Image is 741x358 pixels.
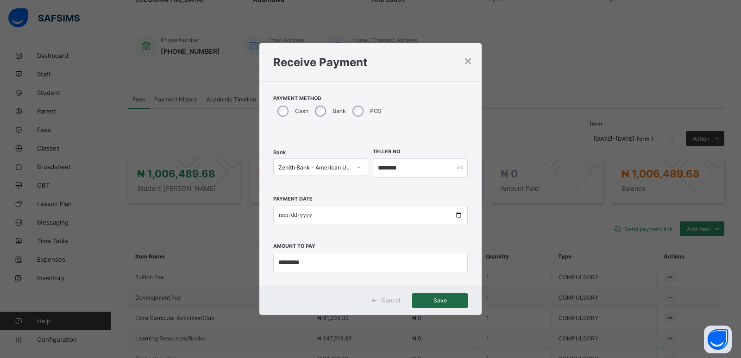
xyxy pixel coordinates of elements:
[333,107,346,114] label: Bank
[373,149,400,155] label: Teller No
[278,163,351,170] div: Zenith Bank - American University of Nigeria Academy Ltd
[464,52,472,68] div: ×
[273,95,468,101] span: Payment Method
[273,56,468,69] h1: Receive Payment
[382,297,400,304] span: Cancel
[273,243,315,249] label: Amount to pay
[419,297,461,304] span: Save
[273,196,313,202] label: Payment Date
[370,107,382,114] label: POS
[273,149,286,156] span: Bank
[704,326,732,353] button: Open asap
[295,107,308,114] label: Cash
